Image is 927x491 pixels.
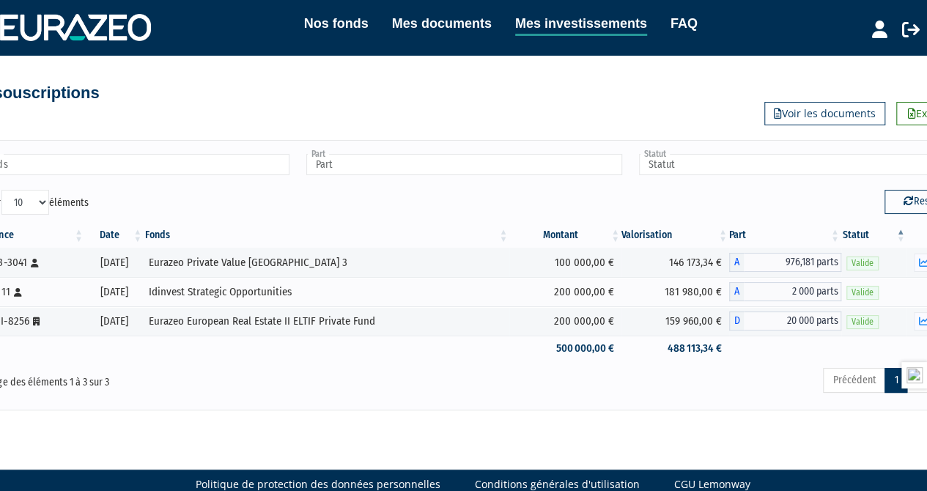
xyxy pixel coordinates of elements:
[90,255,139,270] div: [DATE]
[744,282,841,301] span: 2 000 parts
[14,288,22,297] i: [Français] Personne physique
[509,336,621,361] td: 500 000,00 €
[509,306,621,336] td: 200 000,00 €
[304,13,369,34] a: Nos fonds
[621,223,729,248] th: Valorisation: activer pour trier la colonne par ordre croissant
[509,277,621,306] td: 200 000,00 €
[729,253,744,272] span: A
[509,223,621,248] th: Montant: activer pour trier la colonne par ordre croissant
[392,13,492,34] a: Mes documents
[729,311,744,331] span: D
[744,311,841,331] span: 20 000 parts
[85,223,144,248] th: Date: activer pour trier la colonne par ordre croissant
[144,223,509,248] th: Fonds: activer pour trier la colonne par ordre croissant
[149,314,504,329] div: Eurazeo European Real Estate II ELTIF Private Fund
[509,248,621,277] td: 100 000,00 €
[846,286,879,300] span: Valide
[823,368,885,393] a: Précédent
[671,13,698,34] a: FAQ
[729,282,841,301] div: A - Idinvest Strategic Opportunities
[846,256,879,270] span: Valide
[90,284,139,300] div: [DATE]
[744,253,841,272] span: 976,181 parts
[729,282,744,301] span: A
[841,223,907,248] th: Statut : activer pour trier la colonne par ordre d&eacute;croissant
[621,248,729,277] td: 146 173,34 €
[621,306,729,336] td: 159 960,00 €
[884,368,907,393] a: 1
[31,259,39,267] i: [Français] Personne physique
[149,284,504,300] div: Idinvest Strategic Opportunities
[621,277,729,306] td: 181 980,00 €
[149,255,504,270] div: Eurazeo Private Value [GEOGRAPHIC_DATA] 3
[729,253,841,272] div: A - Eurazeo Private Value Europe 3
[846,315,879,329] span: Valide
[764,102,885,125] a: Voir les documents
[515,13,647,36] a: Mes investissements
[90,314,139,329] div: [DATE]
[729,311,841,331] div: D - Eurazeo European Real Estate II ELTIF Private Fund
[33,317,40,326] i: [Français] Personne morale
[621,336,729,361] td: 488 113,34 €
[1,190,49,215] select: Afficheréléments
[729,223,841,248] th: Part: activer pour trier la colonne par ordre croissant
